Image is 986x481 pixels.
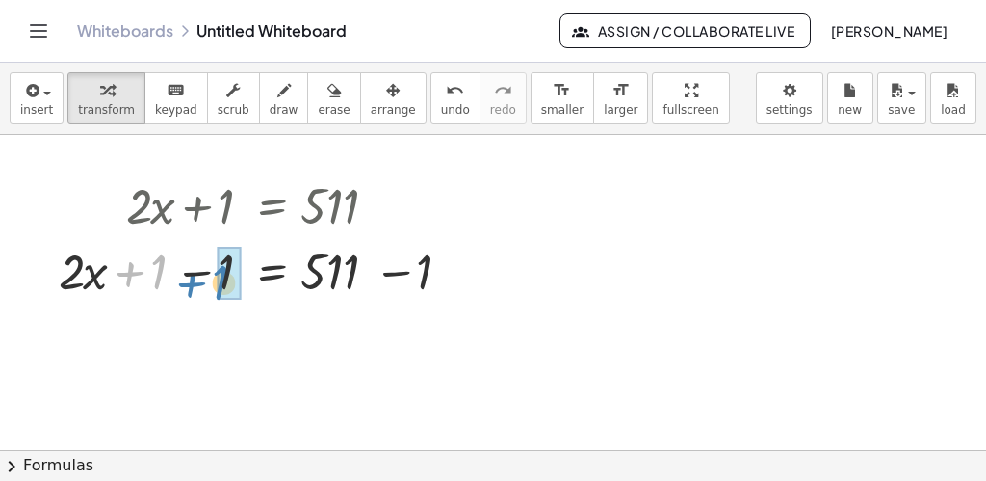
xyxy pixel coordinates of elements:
button: insert [10,72,64,124]
span: Assign / Collaborate Live [576,22,794,40]
i: redo [494,79,512,102]
button: Assign / Collaborate Live [559,13,811,48]
span: draw [270,103,298,117]
button: erase [307,72,360,124]
button: load [930,72,976,124]
span: scrub [218,103,249,117]
button: redoredo [480,72,527,124]
button: Toggle navigation [23,15,54,46]
button: new [827,72,873,124]
span: insert [20,103,53,117]
button: [PERSON_NAME] [815,13,963,48]
span: fullscreen [662,103,718,117]
span: load [941,103,966,117]
span: erase [318,103,350,117]
span: [PERSON_NAME] [830,22,947,40]
span: redo [490,103,516,117]
button: transform [67,72,145,124]
button: scrub [207,72,260,124]
button: fullscreen [652,72,729,124]
button: settings [756,72,823,124]
i: keyboard [167,79,185,102]
i: format_size [553,79,571,102]
button: draw [259,72,309,124]
button: format_sizelarger [593,72,648,124]
button: undoundo [430,72,480,124]
button: arrange [360,72,427,124]
span: larger [604,103,637,117]
i: undo [446,79,464,102]
button: format_sizesmaller [531,72,594,124]
span: undo [441,103,470,117]
button: save [877,72,926,124]
span: transform [78,103,135,117]
span: keypad [155,103,197,117]
button: keyboardkeypad [144,72,208,124]
span: settings [766,103,813,117]
span: save [888,103,915,117]
span: new [838,103,862,117]
i: format_size [611,79,630,102]
a: Whiteboards [77,21,173,40]
span: smaller [541,103,584,117]
span: arrange [371,103,416,117]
